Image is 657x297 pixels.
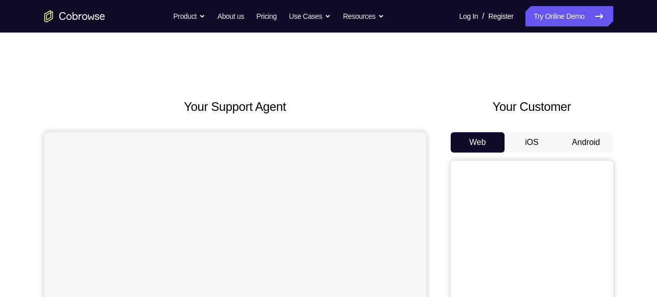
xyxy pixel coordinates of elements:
[488,6,513,26] a: Register
[451,132,505,153] button: Web
[289,6,331,26] button: Use Cases
[217,6,244,26] a: About us
[44,10,105,22] a: Go to the home page
[459,6,478,26] a: Log In
[256,6,276,26] a: Pricing
[44,98,426,116] h2: Your Support Agent
[525,6,613,26] a: Try Online Demo
[173,6,205,26] button: Product
[451,98,613,116] h2: Your Customer
[343,6,384,26] button: Resources
[482,10,484,22] span: /
[559,132,613,153] button: Android
[505,132,559,153] button: iOS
